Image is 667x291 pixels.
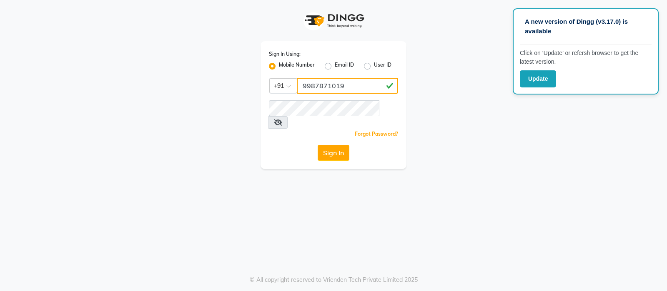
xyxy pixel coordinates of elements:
a: Forgot Password? [355,131,398,137]
label: User ID [374,61,391,71]
label: Mobile Number [279,61,315,71]
input: Username [269,100,379,116]
label: Email ID [335,61,354,71]
img: logo1.svg [300,8,367,33]
p: A new version of Dingg (v3.17.0) is available [525,17,647,36]
button: Sign In [318,145,349,161]
label: Sign In Using: [269,50,301,58]
button: Update [520,70,556,87]
p: Click on ‘Update’ or refersh browser to get the latest version. [520,49,652,66]
input: Username [297,78,398,94]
